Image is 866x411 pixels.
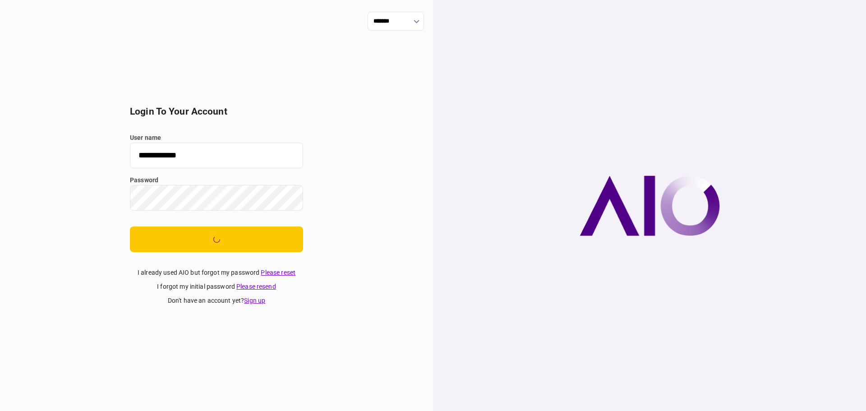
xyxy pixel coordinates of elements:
a: Please reset [261,269,295,276]
label: password [130,175,303,185]
button: login [130,226,303,252]
input: user name [130,143,303,168]
input: password [130,185,303,211]
label: user name [130,133,303,143]
div: I already used AIO but forgot my password [130,268,303,277]
a: Please resend [236,283,276,290]
input: show language options [368,12,424,31]
h2: login to your account [130,106,303,117]
a: Sign up [244,297,265,304]
div: I forgot my initial password [130,282,303,291]
div: don't have an account yet ? [130,296,303,305]
img: AIO company logo [580,175,720,236]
